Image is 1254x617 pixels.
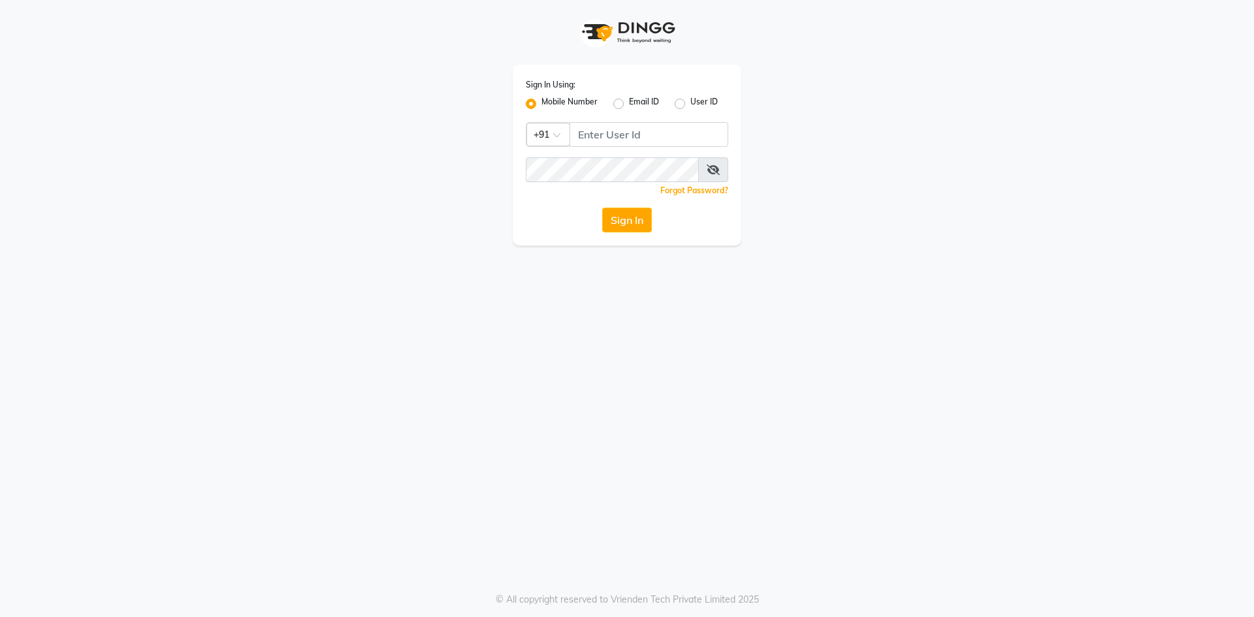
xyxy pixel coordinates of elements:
img: logo1.svg [575,13,679,52]
input: Username [526,157,699,182]
label: Email ID [629,96,659,112]
button: Sign In [602,208,652,232]
label: User ID [690,96,718,112]
label: Mobile Number [541,96,598,112]
label: Sign In Using: [526,79,575,91]
a: Forgot Password? [660,185,728,195]
input: Username [570,122,728,147]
